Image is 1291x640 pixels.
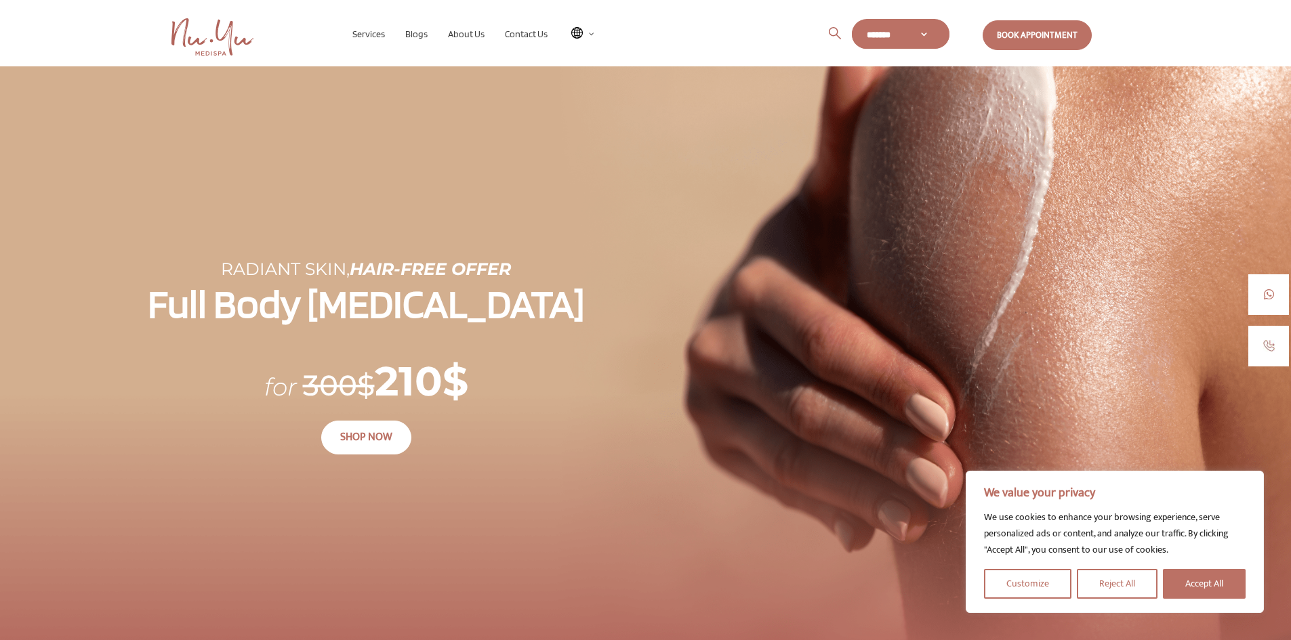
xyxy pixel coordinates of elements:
[505,28,548,39] span: Contact Us
[1077,569,1157,599] button: Reject All
[375,356,468,406] span: 210$
[983,20,1092,50] a: Book Appointment
[321,421,411,454] a: SHOP NOW
[395,29,438,39] a: Blogs
[1263,340,1275,351] img: call-1.jpg
[171,18,253,56] img: Nu Yu Medispa Home
[984,569,1071,599] button: Customize
[303,368,375,403] span: 300$
[352,28,385,39] span: Services
[405,28,428,39] span: Blogs
[984,509,1246,558] div: We use cookies to enhance your browsing experience, serve personalized ads or content, and analyz...
[984,485,1246,501] p: We value your privacy
[221,259,350,279] span: Radiant Skin,
[350,259,511,279] span: Hair-Free Offer
[171,18,342,56] a: Nu Yu MediSpa
[495,29,558,39] a: Contact Us
[1163,569,1246,599] button: Accept All
[448,28,485,39] span: About Us
[264,372,297,402] span: for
